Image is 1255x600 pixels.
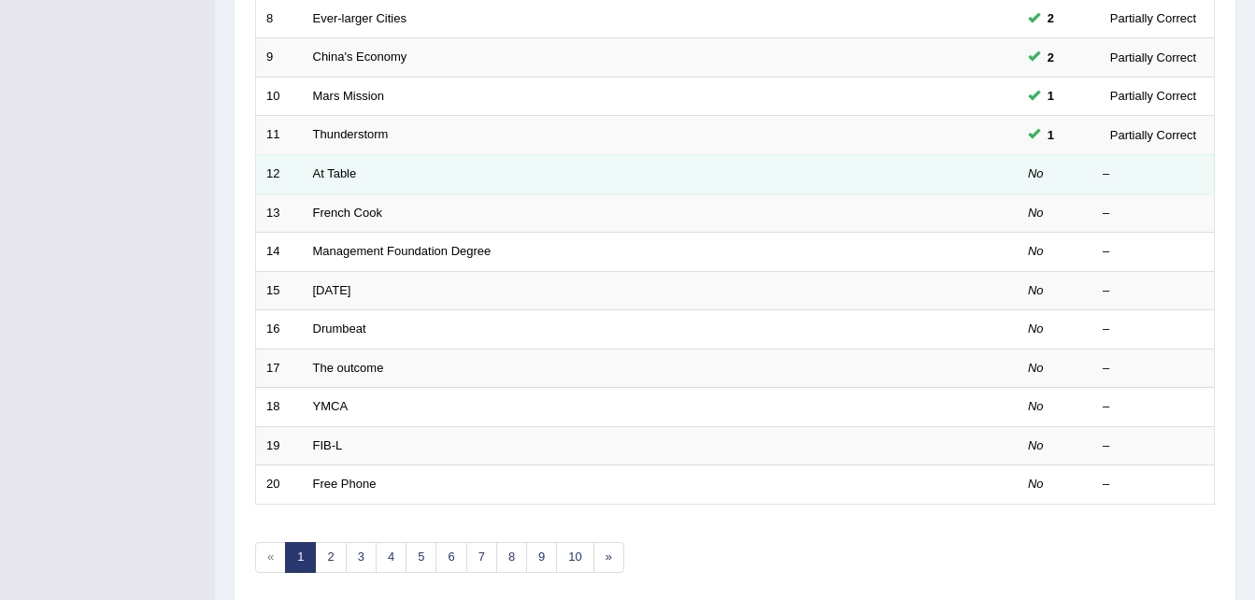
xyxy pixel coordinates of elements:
[256,310,303,350] td: 16
[1103,86,1204,106] div: Partially Correct
[1028,206,1044,220] em: No
[256,116,303,155] td: 11
[1040,48,1062,67] span: You can still take this question
[256,154,303,193] td: 12
[406,542,436,573] a: 5
[313,50,407,64] a: China's Economy
[313,361,384,375] a: The outcome
[313,244,492,258] a: Management Foundation Degree
[466,542,497,573] a: 7
[556,542,593,573] a: 10
[1103,243,1204,261] div: –
[313,321,366,336] a: Drumbeat
[256,349,303,388] td: 17
[285,542,316,573] a: 1
[256,465,303,505] td: 20
[1103,398,1204,416] div: –
[1103,360,1204,378] div: –
[1040,86,1062,106] span: You can still take this question
[1103,48,1204,67] div: Partially Correct
[256,271,303,310] td: 15
[1103,125,1204,145] div: Partially Correct
[435,542,466,573] a: 6
[1103,8,1204,28] div: Partially Correct
[256,77,303,116] td: 10
[313,11,406,25] a: Ever-larger Cities
[1028,283,1044,297] em: No
[256,233,303,272] td: 14
[313,399,349,413] a: YMCA
[1103,205,1204,222] div: –
[1103,282,1204,300] div: –
[313,477,377,491] a: Free Phone
[1028,399,1044,413] em: No
[256,426,303,465] td: 19
[1028,361,1044,375] em: No
[313,89,385,103] a: Mars Mission
[1028,166,1044,180] em: No
[256,193,303,233] td: 13
[313,283,351,297] a: [DATE]
[313,127,389,141] a: Thunderstorm
[1028,477,1044,491] em: No
[313,438,343,452] a: FIB-L
[1028,244,1044,258] em: No
[256,38,303,78] td: 9
[593,542,624,573] a: »
[315,542,346,573] a: 2
[256,388,303,427] td: 18
[1028,321,1044,336] em: No
[313,166,357,180] a: At Table
[496,542,527,573] a: 8
[1040,125,1062,145] span: You can still take this question
[255,542,286,573] span: «
[346,542,377,573] a: 3
[526,542,557,573] a: 9
[1103,437,1204,455] div: –
[1040,8,1062,28] span: You can still take this question
[1103,165,1204,183] div: –
[376,542,406,573] a: 4
[313,206,382,220] a: French Cook
[1028,438,1044,452] em: No
[1103,321,1204,338] div: –
[1103,476,1204,493] div: –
